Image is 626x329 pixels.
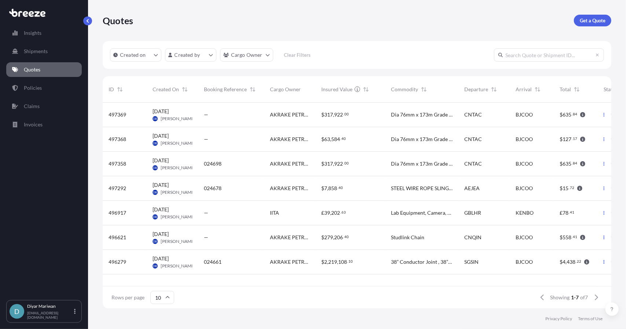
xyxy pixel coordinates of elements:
[344,162,349,164] span: 00
[153,213,157,221] span: DB
[24,29,41,37] p: Insights
[204,209,208,217] span: —
[161,239,195,244] span: [PERSON_NAME]
[161,189,195,195] span: [PERSON_NAME]
[550,294,570,301] span: Showing
[111,294,144,301] span: Rows per page
[391,160,453,167] span: Dia 76mm x 173m Grade R4 Studlink Chain, All Common Links
[490,85,498,94] button: Sort
[321,137,324,142] span: $
[578,316,603,322] p: Terms of Use
[464,86,488,93] span: Departure
[24,84,42,92] p: Policies
[270,160,310,167] span: AKRAKE PETROLEUM BENIN Carré 193-194, Scoa Gbe??o, Immeuble Octogone Cotonou, [GEOGRAPHIC_DATA]
[330,210,331,215] span: ,
[175,51,200,59] p: Created by
[14,308,19,315] span: D
[109,258,126,266] span: 496279
[391,111,453,118] span: Dia 76mm x 173m Grade R4 Studlink Chain, All Common Links
[204,111,208,118] span: —
[563,137,571,142] span: 127
[560,235,563,240] span: $
[516,86,532,93] span: Arrival
[284,51,311,59] p: Clear Filters
[560,210,563,215] span: £
[153,206,169,213] span: [DATE]
[231,51,263,59] p: Cargo Owner
[570,186,574,189] span: 72
[464,209,481,217] span: GBLHR
[391,136,453,143] span: Dia 76mm x 173m Grade R4 Studlink Chain, All Common Links
[270,209,279,217] span: IITA
[270,111,310,118] span: AKRAKE PETROLEUM BENIN Carré 193-194, Scoa Gbe??o, Immeuble Octogone Cotonou, [GEOGRAPHIC_DATA]
[204,185,222,192] span: 024678
[563,161,571,166] span: 635
[348,260,353,263] span: 10
[6,26,82,40] a: Insights
[153,86,179,93] span: Created On
[333,235,334,240] span: ,
[560,86,571,93] span: Total
[464,258,479,266] span: SGSIN
[572,137,572,140] span: .
[153,157,169,164] span: [DATE]
[109,86,114,93] span: ID
[572,162,572,164] span: .
[161,214,195,220] span: [PERSON_NAME]
[343,236,344,238] span: .
[24,48,48,55] p: Shipments
[333,112,334,117] span: ,
[220,48,273,62] button: cargoOwner Filter options
[161,263,195,269] span: [PERSON_NAME]
[321,112,324,117] span: $
[103,15,133,26] p: Quotes
[27,303,73,309] p: Diyar Mariwan
[324,235,333,240] span: 279
[153,255,169,262] span: [DATE]
[327,186,328,191] span: ,
[270,258,310,266] span: AKRAKE PETROLEUM BENIN Carré 193-194, Scoa Gbe??o, Immeuble Octogone Cotonou, [GEOGRAPHIC_DATA]
[341,211,346,214] span: 63
[464,160,482,167] span: CNTAC
[324,137,330,142] span: 63
[153,238,157,245] span: DB
[533,85,542,94] button: Sort
[324,186,327,191] span: 7
[331,137,340,142] span: 584
[6,99,82,114] a: Claims
[391,86,418,93] span: Commodity
[571,294,579,301] span: 1-7
[109,234,126,241] span: 496621
[573,113,577,115] span: 84
[24,103,40,110] p: Claims
[560,186,563,191] span: $
[563,210,568,215] span: 78
[109,160,126,167] span: 497358
[343,113,344,115] span: .
[324,259,327,265] span: 2
[391,234,424,241] span: Studlink Chain
[494,48,604,62] input: Search Quote or Shipment ID...
[204,86,247,93] span: Booking Reference
[344,236,349,238] span: 40
[464,185,480,192] span: AEJEA
[391,258,453,266] span: 38” Conductor Joint , 38” Conductor Pup Joint , 38” Drive Sub
[24,121,43,128] p: Invoices
[572,113,572,115] span: .
[331,210,340,215] span: 202
[560,259,563,265] span: $
[573,137,577,140] span: 17
[109,136,126,143] span: 497368
[391,209,453,217] span: Lab Equipment, Camera, Eye piece, Leica Leica M205 FCA Optics Carrier, Microscope
[27,311,73,319] p: [EMAIL_ADDRESS][DOMAIN_NAME]
[324,161,333,166] span: 317
[516,234,533,241] span: BJCOO
[516,160,533,167] span: BJCOO
[204,136,208,143] span: —
[570,211,574,214] span: 41
[153,115,157,122] span: DB
[109,111,126,118] span: 497369
[330,137,331,142] span: ,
